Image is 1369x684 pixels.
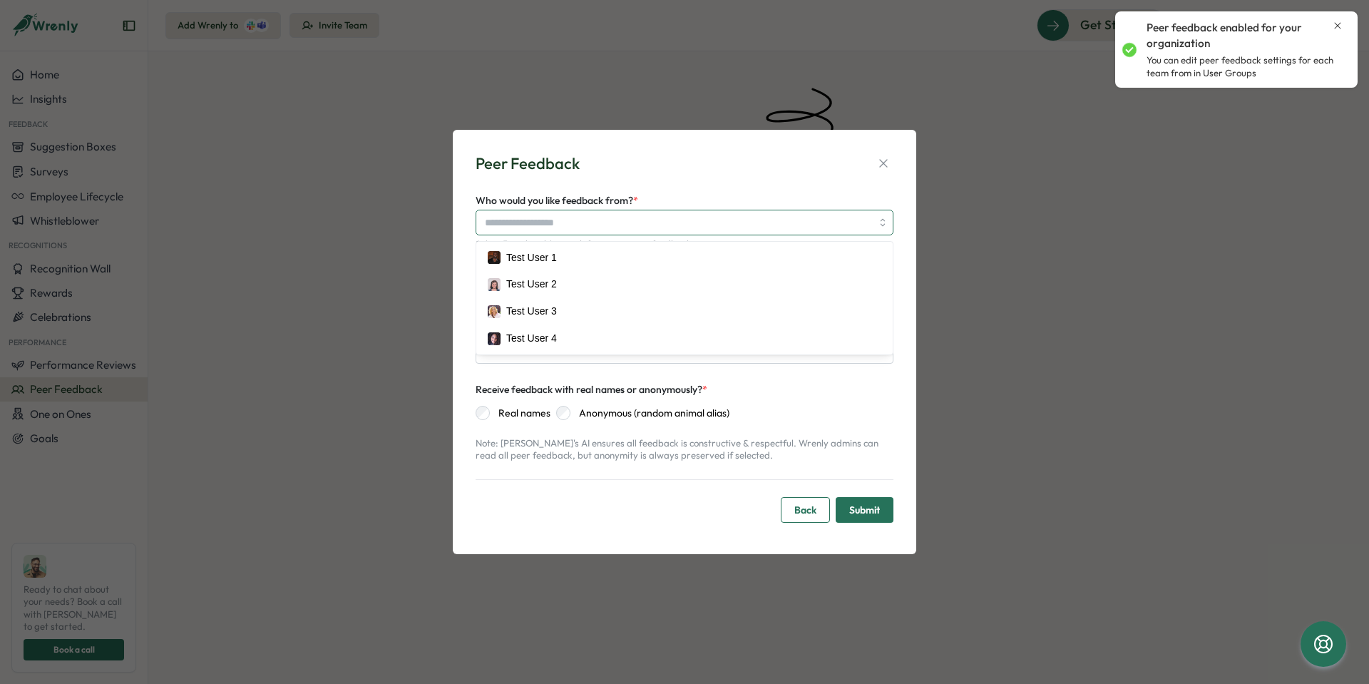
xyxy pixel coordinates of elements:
div: Receive feedback with real names or anonymously? [476,382,707,398]
div: Test User 1 [506,250,557,266]
p: Peer feedback enabled for your organization [1147,20,1326,51]
div: Test User 2 [506,277,557,292]
button: Close notification [1332,20,1343,31]
p: Note: [PERSON_NAME]'s AI ensures all feedback is constructive & respectful. Wrenly admins can rea... [476,437,893,462]
div: Test User 3 [506,304,557,320]
p: Select 5+ to be able to ask for anonymous feedback. [476,238,893,251]
img: Test User 4 [488,332,501,345]
span: Submit [849,498,880,522]
label: Anonymous (random animal alias) [570,406,729,420]
img: Test User 1 [488,251,501,264]
img: Test User 2 [488,278,501,291]
p: You can edit peer feedback settings for each team from in User Groups [1147,54,1343,79]
span: Who would you like feedback from? [476,194,633,207]
div: Test User 4 [506,331,557,347]
div: Peer Feedback [476,153,580,175]
button: Back [781,497,830,523]
img: Test User 3 [488,305,501,318]
span: Back [794,498,816,522]
label: Real names [490,406,550,420]
button: Submit [836,497,893,523]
